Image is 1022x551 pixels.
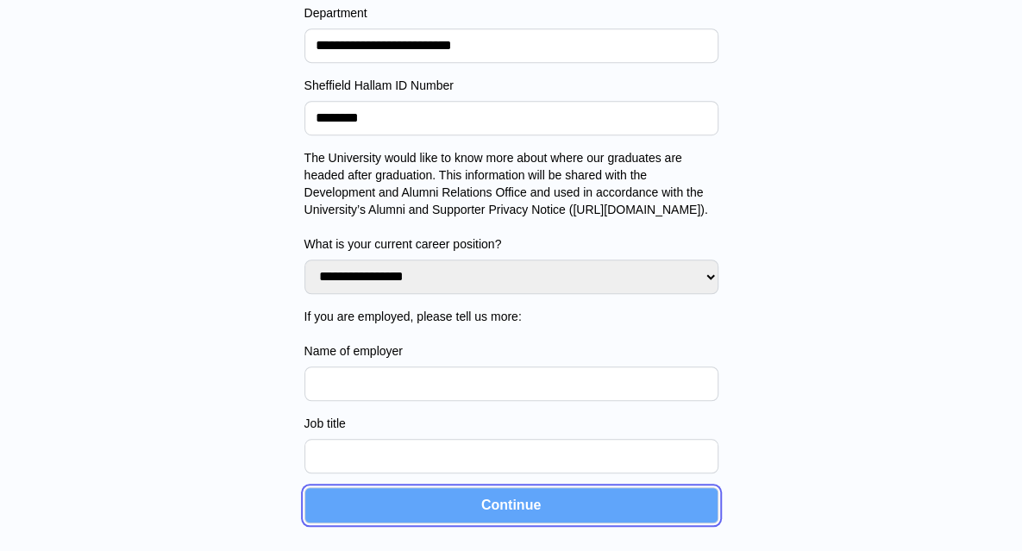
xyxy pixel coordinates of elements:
[304,308,718,360] label: If you are employed, please tell us more: Name of employer
[304,415,718,432] label: Job title
[304,149,718,253] label: The University would like to know more about where our graduates are headed after graduation. Thi...
[304,77,718,94] label: Sheffield Hallam ID Number
[304,487,718,523] button: Continue
[304,4,718,22] label: Department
